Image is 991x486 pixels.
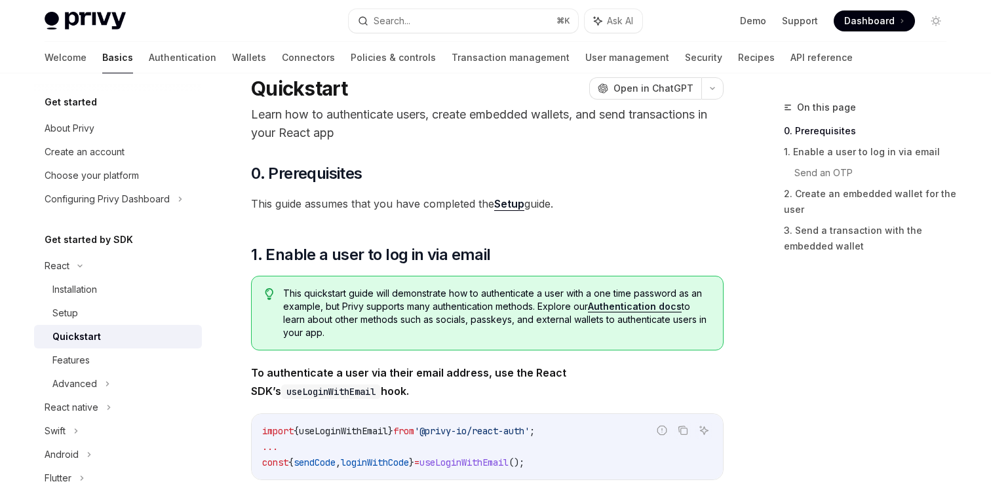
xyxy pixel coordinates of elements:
a: Support [782,14,818,28]
button: Ask AI [585,9,642,33]
svg: Tip [265,288,274,300]
a: Welcome [45,42,87,73]
div: About Privy [45,121,94,136]
p: Learn how to authenticate users, create embedded wallets, and send transactions in your React app [251,105,724,142]
span: ⌘ K [556,16,570,26]
div: Search... [374,13,410,29]
div: Create an account [45,144,125,160]
a: Features [34,348,202,372]
span: { [288,457,294,468]
div: React [45,258,69,274]
button: Search...⌘K [349,9,578,33]
span: useLoginWithEmail [419,457,509,468]
span: = [414,457,419,468]
a: Setup [494,197,524,211]
button: Ask AI [695,422,712,439]
a: Create an account [34,140,202,164]
span: useLoginWithEmail [299,425,388,437]
a: 1. Enable a user to log in via email [784,141,957,162]
div: Setup [52,305,78,321]
a: Security [685,42,722,73]
button: Toggle dark mode [925,10,946,31]
div: Swift [45,423,66,439]
span: This quickstart guide will demonstrate how to authenticate a user with a one time password as an ... [283,287,710,339]
button: Copy the contents from the code block [674,422,691,439]
span: loginWithCode [341,457,409,468]
a: Setup [34,301,202,325]
a: About Privy [34,117,202,140]
div: Android [45,447,79,462]
h5: Get started by SDK [45,232,133,248]
button: Open in ChatGPT [589,77,701,100]
a: Quickstart [34,325,202,348]
div: Quickstart [52,329,101,345]
img: light logo [45,12,126,30]
a: Connectors [282,42,335,73]
div: Installation [52,282,97,297]
div: Advanced [52,376,97,392]
a: Policies & controls [351,42,436,73]
div: Configuring Privy Dashboard [45,191,170,207]
span: 0. Prerequisites [251,163,362,184]
a: Dashboard [834,10,915,31]
span: , [336,457,341,468]
a: 3. Send a transaction with the embedded wallet [784,220,957,257]
a: Transaction management [452,42,570,73]
span: Ask AI [607,14,633,28]
code: useLoginWithEmail [281,384,381,399]
div: Features [52,352,90,368]
a: Send an OTP [794,162,957,183]
a: Basics [102,42,133,73]
a: Choose your platform [34,164,202,187]
span: from [393,425,414,437]
span: { [294,425,299,437]
span: 1. Enable a user to log in via email [251,244,490,265]
a: Authentication [149,42,216,73]
div: Flutter [45,470,71,486]
a: 2. Create an embedded wallet for the user [784,183,957,220]
a: Recipes [738,42,775,73]
span: '@privy-io/react-auth' [414,425,530,437]
span: This guide assumes that you have completed the guide. [251,195,724,213]
strong: To authenticate a user via their email address, use the React SDK’s hook. [251,366,566,398]
span: ; [530,425,535,437]
span: (); [509,457,524,468]
a: User management [585,42,669,73]
span: sendCode [294,457,336,468]
span: ... [262,441,278,453]
a: Authentication docs [588,301,682,312]
a: Wallets [232,42,266,73]
span: Dashboard [844,14,895,28]
div: React native [45,400,98,415]
span: Open in ChatGPT [613,82,693,95]
h1: Quickstart [251,77,348,100]
span: } [409,457,414,468]
button: Report incorrect code [653,422,670,439]
a: Installation [34,278,202,301]
span: const [262,457,288,468]
div: Choose your platform [45,168,139,183]
a: Demo [740,14,766,28]
span: On this page [797,100,856,115]
span: import [262,425,294,437]
a: API reference [790,42,853,73]
span: } [388,425,393,437]
h5: Get started [45,94,97,110]
a: 0. Prerequisites [784,121,957,141]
